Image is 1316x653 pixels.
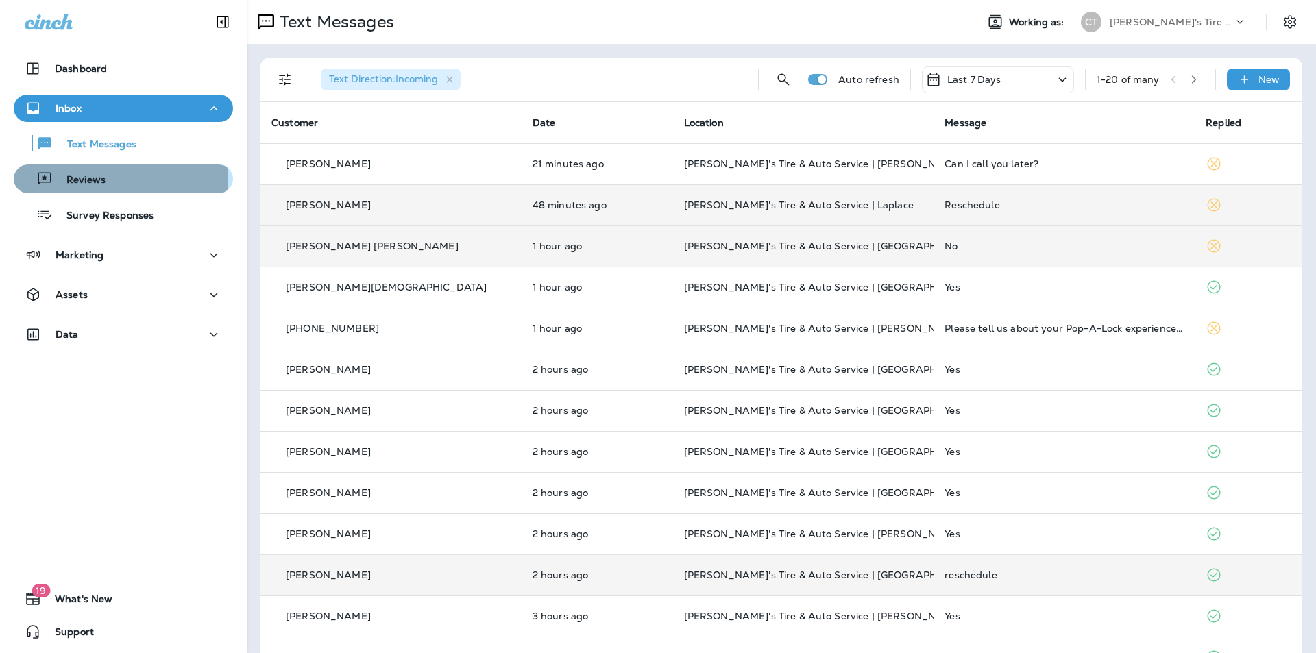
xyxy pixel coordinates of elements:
[271,66,299,93] button: Filters
[533,116,556,129] span: Date
[271,116,318,129] span: Customer
[684,158,962,170] span: [PERSON_NAME]'s Tire & Auto Service | [PERSON_NAME]
[533,487,662,498] p: Aug 28, 2025 07:51 AM
[32,584,50,597] span: 19
[14,200,233,229] button: Survey Responses
[1206,116,1241,129] span: Replied
[945,528,1184,539] div: Yes
[945,569,1184,580] div: reschedule
[56,103,82,114] p: Inbox
[14,95,233,122] button: Inbox
[684,363,1069,375] span: [PERSON_NAME]'s Tire & Auto Service | [GEOGRAPHIC_DATA][PERSON_NAME]
[945,364,1184,375] div: Yes
[945,323,1184,334] div: Please tell us about your Pop-A-Lock experience. https://s.idssonline.com/survey.html?o=202508281...
[286,158,371,169] p: [PERSON_NAME]
[945,158,1184,169] div: Can I call you later?
[286,405,371,416] p: [PERSON_NAME]
[14,618,233,645] button: Support
[1009,16,1067,28] span: Working as:
[533,158,662,169] p: Aug 28, 2025 09:58 AM
[533,446,662,457] p: Aug 28, 2025 07:56 AM
[1097,74,1160,85] div: 1 - 20 of many
[533,199,662,210] p: Aug 28, 2025 09:31 AM
[1258,74,1280,85] p: New
[321,69,461,90] div: Text Direction:Incoming
[329,73,438,85] span: Text Direction : Incoming
[286,446,371,457] p: [PERSON_NAME]
[945,199,1184,210] div: Reschedule
[14,585,233,613] button: 19What's New
[41,593,112,610] span: What's New
[56,289,88,300] p: Assets
[14,164,233,193] button: Reviews
[945,446,1184,457] div: Yes
[286,487,371,498] p: [PERSON_NAME]
[274,12,394,32] p: Text Messages
[945,611,1184,621] div: Yes
[286,282,487,293] p: [PERSON_NAME][DEMOGRAPHIC_DATA]
[770,66,797,93] button: Search Messages
[286,241,459,251] p: [PERSON_NAME] [PERSON_NAME]
[1278,10,1302,34] button: Settings
[286,199,371,210] p: [PERSON_NAME]
[684,445,984,458] span: [PERSON_NAME]'s Tire & Auto Service | [GEOGRAPHIC_DATA]
[684,240,984,252] span: [PERSON_NAME]'s Tire & Auto Service | [GEOGRAPHIC_DATA]
[41,626,94,643] span: Support
[684,404,984,417] span: [PERSON_NAME]'s Tire & Auto Service | [GEOGRAPHIC_DATA]
[14,241,233,269] button: Marketing
[14,55,233,82] button: Dashboard
[533,528,662,539] p: Aug 28, 2025 07:25 AM
[286,569,371,580] p: [PERSON_NAME]
[684,116,724,129] span: Location
[533,282,662,293] p: Aug 28, 2025 08:53 AM
[684,199,914,211] span: [PERSON_NAME]'s Tire & Auto Service | Laplace
[53,174,106,187] p: Reviews
[684,322,1069,334] span: [PERSON_NAME]'s Tire & Auto Service | [PERSON_NAME][GEOGRAPHIC_DATA]
[53,138,136,151] p: Text Messages
[286,323,379,334] p: [PHONE_NUMBER]
[947,74,1001,85] p: Last 7 Days
[684,281,1069,293] span: [PERSON_NAME]'s Tire & Auto Service | [GEOGRAPHIC_DATA][PERSON_NAME]
[838,74,899,85] p: Auto refresh
[286,528,371,539] p: [PERSON_NAME]
[533,241,662,251] p: Aug 28, 2025 09:10 AM
[684,528,962,540] span: [PERSON_NAME]'s Tire & Auto Service | [PERSON_NAME]
[533,323,662,334] p: Aug 28, 2025 08:27 AM
[533,611,662,621] p: Aug 28, 2025 07:19 AM
[533,405,662,416] p: Aug 28, 2025 08:01 AM
[945,487,1184,498] div: Yes
[14,129,233,158] button: Text Messages
[55,63,107,74] p: Dashboard
[56,329,79,340] p: Data
[684,610,962,622] span: [PERSON_NAME]'s Tire & Auto Service | [PERSON_NAME]
[14,281,233,308] button: Assets
[1110,16,1233,27] p: [PERSON_NAME]'s Tire & Auto
[533,364,662,375] p: Aug 28, 2025 08:14 AM
[56,249,103,260] p: Marketing
[945,241,1184,251] div: No
[945,405,1184,416] div: Yes
[945,282,1184,293] div: Yes
[1081,12,1101,32] div: CT
[684,569,1069,581] span: [PERSON_NAME]'s Tire & Auto Service | [GEOGRAPHIC_DATA][PERSON_NAME]
[286,364,371,375] p: [PERSON_NAME]
[945,116,986,129] span: Message
[53,210,154,223] p: Survey Responses
[204,8,242,36] button: Collapse Sidebar
[684,486,984,499] span: [PERSON_NAME]'s Tire & Auto Service | [GEOGRAPHIC_DATA]
[14,321,233,348] button: Data
[533,569,662,580] p: Aug 28, 2025 07:21 AM
[286,611,371,621] p: [PERSON_NAME]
